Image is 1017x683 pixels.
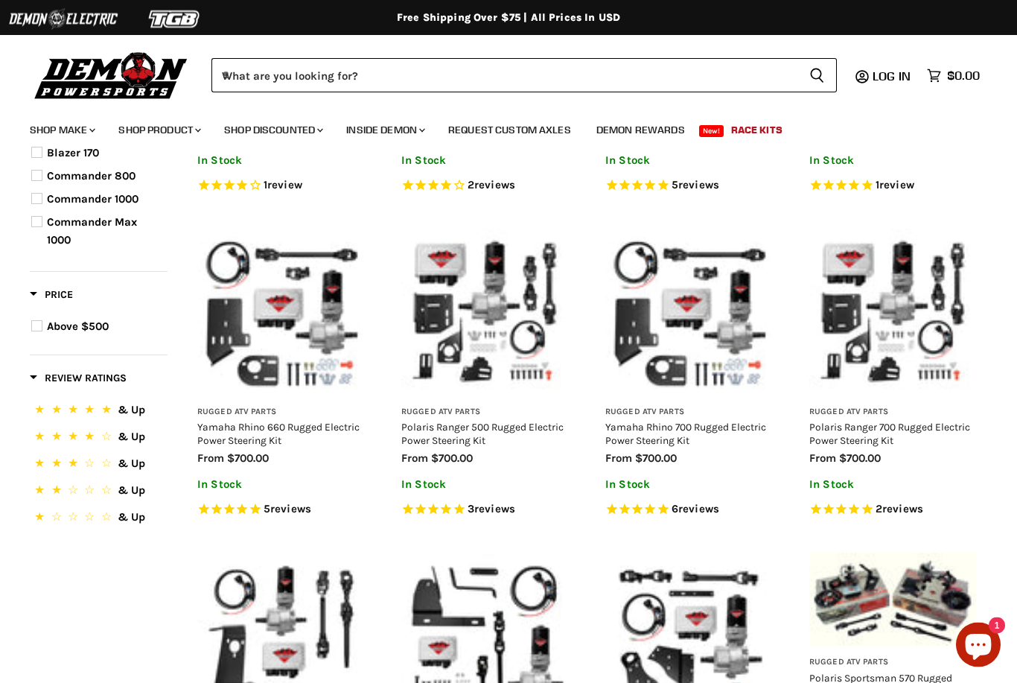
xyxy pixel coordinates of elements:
span: reviews [678,503,719,517]
button: 5 Stars. [31,401,166,423]
h3: Rugged ATV Parts [809,658,976,669]
img: Polaris Ranger 500 Rugged Electric Power Steering Kit [401,229,568,396]
h3: Rugged ATV Parts [809,407,976,419]
p: In Stock [809,479,976,492]
span: 2 reviews [468,180,515,193]
span: Blazer 170 [47,147,99,160]
span: $700.00 [431,452,473,466]
a: $0.00 [919,65,987,86]
a: Shop Make [19,115,104,145]
span: Rated 4.0 out of 5 stars 2 reviews [401,179,568,194]
button: Search [797,58,837,92]
button: 4 Stars. [31,428,166,450]
span: 6 reviews [672,503,719,517]
span: reviews [882,503,923,517]
span: reviews [474,503,515,517]
span: from [197,452,224,466]
span: Rated 5.0 out of 5 stars 1 reviews [809,179,976,194]
a: Yamaha Rhino 660 Rugged Electric Power Steering Kit [197,422,360,447]
span: $700.00 [227,452,269,466]
span: reviews [474,180,515,193]
span: Rated 5.0 out of 5 stars 5 reviews [197,503,364,518]
img: TGB Logo 2 [119,5,231,34]
p: In Stock [401,155,568,168]
a: Log in [866,69,919,83]
span: $700.00 [839,452,881,466]
h3: Rugged ATV Parts [401,407,568,419]
span: Rated 4.0 out of 5 stars 1 reviews [197,179,364,194]
span: Price [30,289,73,302]
span: Commander 1000 [47,193,138,206]
p: In Stock [401,479,568,492]
span: 1 reviews [264,180,302,193]
a: Yamaha Rhino 700 Rugged Electric Power Steering Kit [605,422,766,447]
span: 5 reviews [672,180,719,193]
img: Yamaha Rhino 660 Rugged Electric Power Steering Kit [197,229,364,396]
img: Polaris Sportsman 570 Rugged Electric Power Steering Kit [809,553,976,647]
p: In Stock [605,479,772,492]
ul: Main menu [19,109,976,145]
a: Polaris Ranger 500 Rugged Electric Power Steering Kit [401,422,564,447]
a: Shop Discounted [213,115,332,145]
input: When autocomplete results are available use up and down arrows to review and enter to select [211,58,797,92]
span: Rated 5.0 out of 5 stars 6 reviews [605,503,772,518]
p: In Stock [197,479,364,492]
span: Commander Max 1000 [47,216,137,247]
img: Demon Powersports [30,48,193,101]
a: Demon Rewards [585,115,696,145]
inbox-online-store-chat: Shopify online store chat [951,623,1005,671]
button: Filter by Price [30,288,73,307]
span: & Up [118,431,145,444]
span: & Up [118,484,145,498]
img: Polaris Ranger 700 Rugged Electric Power Steering Kit [809,229,976,396]
img: Demon Electric Logo 2 [7,5,119,34]
span: & Up [118,404,145,417]
span: Rated 5.0 out of 5 stars 2 reviews [809,503,976,518]
p: In Stock [809,155,976,168]
a: Shop Product [107,115,210,145]
button: 1 Star. [31,509,166,530]
a: Polaris Ranger 700 Rugged Electric Power Steering Kit [809,422,970,447]
span: reviews [270,503,311,517]
button: 2 Stars. [31,482,166,503]
form: Product [211,58,837,92]
span: $0.00 [947,69,980,83]
span: from [605,452,632,466]
span: from [401,452,428,466]
span: review [879,180,914,193]
img: Yamaha Rhino 700 Rugged Electric Power Steering Kit [605,229,772,396]
span: & Up [118,511,145,524]
span: from [809,452,836,466]
p: In Stock [197,155,364,168]
span: reviews [678,180,719,193]
span: 3 reviews [468,503,515,517]
a: Inside Demon [335,115,434,145]
span: Log in [873,69,911,83]
span: Rated 4.7 out of 5 stars 3 reviews [401,503,568,518]
span: & Up [118,457,145,471]
h3: Rugged ATV Parts [197,407,364,419]
span: New! [699,125,724,137]
a: Race Kits [720,115,794,145]
h3: Rugged ATV Parts [605,407,772,419]
button: Filter by Review Ratings [30,372,127,390]
span: Rated 4.8 out of 5 stars 5 reviews [605,179,772,194]
span: $700.00 [635,452,677,466]
span: Commander 800 [47,170,136,183]
span: 2 reviews [876,503,923,517]
button: 3 Stars. [31,455,166,477]
span: review [267,180,302,193]
span: 5 reviews [264,503,311,517]
p: In Stock [605,155,772,168]
span: 1 reviews [876,180,914,193]
span: Above $500 [47,320,109,334]
a: Request Custom Axles [437,115,582,145]
span: Review Ratings [30,372,127,385]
